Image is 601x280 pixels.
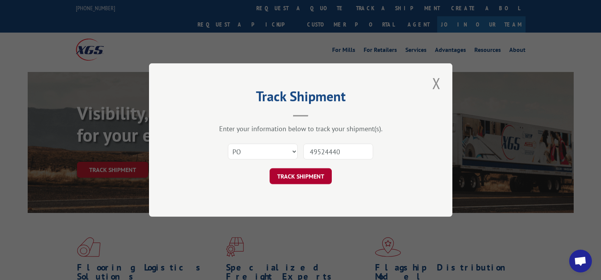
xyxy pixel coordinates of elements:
h2: Track Shipment [187,91,414,105]
button: TRACK SHIPMENT [270,168,332,184]
input: Number(s) [303,144,373,160]
button: Close modal [430,73,443,94]
a: Open chat [569,250,592,272]
div: Enter your information below to track your shipment(s). [187,124,414,133]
